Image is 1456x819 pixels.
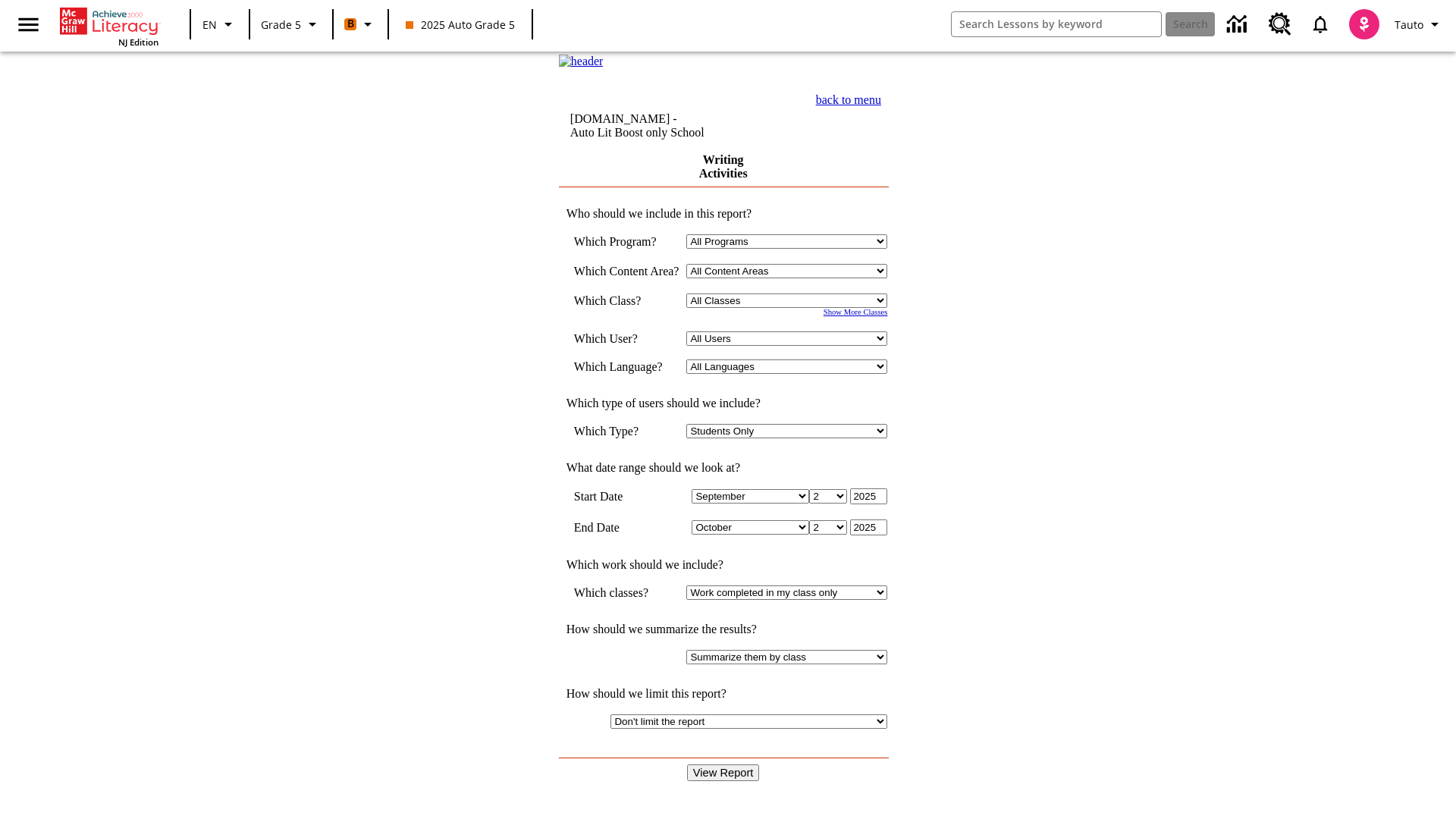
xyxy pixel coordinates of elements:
td: Which Language? [574,359,679,374]
td: How should we summarize the results? [559,623,888,636]
span: B [347,14,354,33]
a: Show More Classes [824,308,888,316]
span: 2025 Auto Grade 5 [406,17,515,33]
td: Which work should we include? [559,558,888,572]
span: EN [202,17,217,33]
button: Language: EN, Select a language [196,11,244,38]
button: Boost Class color is orange. Change class color [338,11,383,38]
td: End Date [574,519,679,535]
td: Which classes? [574,585,679,600]
button: Select a new avatar [1340,5,1389,44]
td: Start Date [574,488,679,504]
nobr: Auto Lit Boost only School [570,126,704,139]
td: What date range should we look at? [559,461,888,475]
td: [DOMAIN_NAME] - [570,112,762,140]
span: NJ Edition [118,36,158,48]
td: Who should we include in this report? [559,207,888,221]
img: avatar image [1349,9,1379,39]
input: View Report [687,764,760,781]
a: Writing Activities [699,153,748,180]
td: How should we limit this report? [559,687,888,701]
a: Notifications [1301,5,1340,44]
nobr: Which Content Area? [574,265,679,278]
td: Which Program? [574,234,679,249]
td: Which User? [574,331,679,346]
td: Which Type? [574,424,679,438]
td: Which Class? [574,293,679,308]
span: Tauto [1395,17,1423,33]
button: Grade: Grade 5, Select a grade [255,11,328,38]
td: Which type of users should we include? [559,397,888,410]
span: Grade 5 [261,17,301,33]
a: Resource Center, Will open in new tab [1260,4,1301,45]
img: header [559,55,604,68]
input: search field [952,12,1161,36]
a: Data Center [1218,4,1260,45]
button: Profile/Settings [1389,11,1450,38]
button: Open side menu [6,2,51,47]
div: Home [60,5,158,48]
a: back to menu [816,93,881,106]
